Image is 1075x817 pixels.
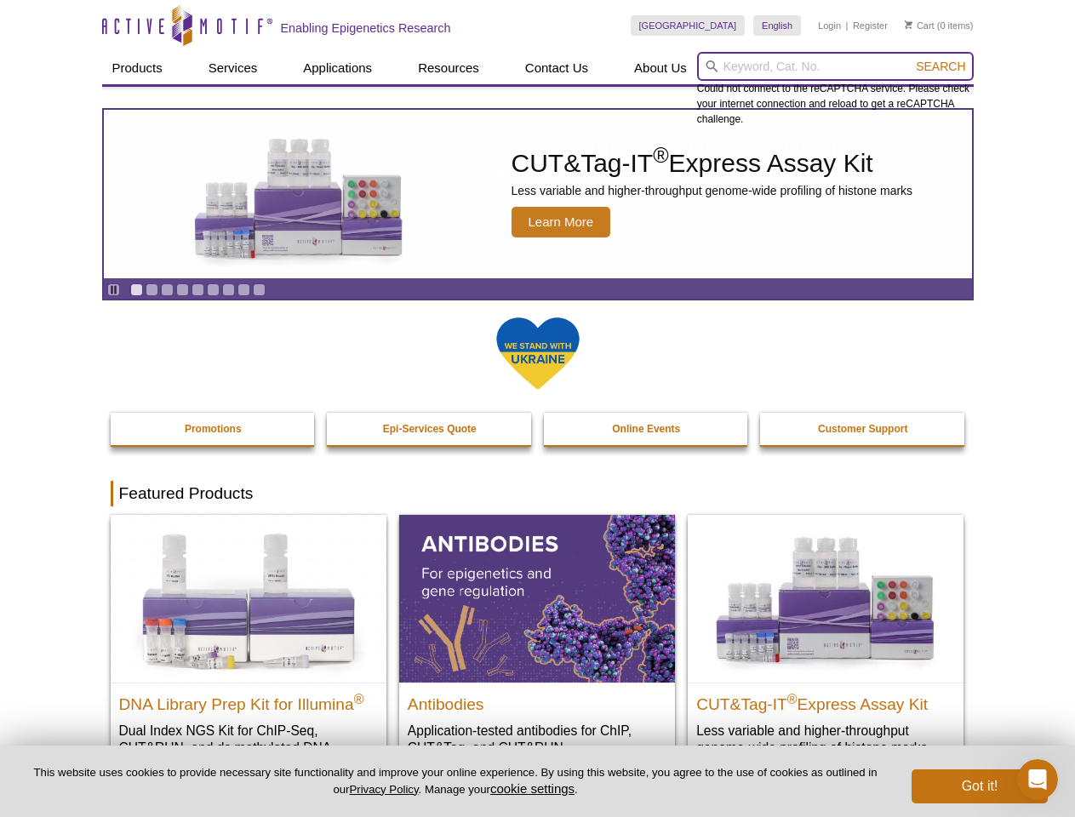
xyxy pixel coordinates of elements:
a: CUT&Tag-IT® Express Assay Kit CUT&Tag-IT®Express Assay Kit Less variable and higher-throughput ge... [688,515,963,773]
a: Resources [408,52,489,84]
a: Go to slide 3 [161,283,174,296]
p: Dual Index NGS Kit for ChIP-Seq, CUT&RUN, and ds methylated DNA assays. [119,722,378,774]
a: English [753,15,801,36]
img: Your Cart [905,20,912,29]
a: Go to slide 9 [253,283,266,296]
img: CUT&Tag-IT® Express Assay Kit [688,515,963,682]
a: Toggle autoplay [107,283,120,296]
a: Go to slide 1 [130,283,143,296]
a: Applications [293,52,382,84]
h2: Enabling Epigenetics Research [281,20,451,36]
iframe: Intercom live chat [1017,759,1058,800]
a: Login [818,20,841,31]
a: Services [198,52,268,84]
a: Cart [905,20,935,31]
a: Go to slide 4 [176,283,189,296]
h2: DNA Library Prep Kit for Illumina [119,688,378,713]
strong: Promotions [185,423,242,435]
h2: CUT&Tag-IT Express Assay Kit [512,151,913,176]
strong: Epi-Services Quote [383,423,477,435]
a: Go to slide 6 [207,283,220,296]
li: | [846,15,849,36]
p: Less variable and higher-throughput genome-wide profiling of histone marks​. [696,722,955,757]
a: Go to slide 5 [192,283,204,296]
button: cookie settings [490,781,575,796]
p: This website uses cookies to provide necessary site functionality and improve your online experie... [27,765,883,797]
sup: ® [354,691,364,706]
img: We Stand With Ukraine [495,316,580,391]
a: DNA Library Prep Kit for Illumina DNA Library Prep Kit for Illumina® Dual Index NGS Kit for ChIP-... [111,515,386,790]
a: Go to slide 8 [237,283,250,296]
a: Go to slide 2 [146,283,158,296]
article: CUT&Tag-IT Express Assay Kit [104,110,972,278]
a: Customer Support [760,413,966,445]
button: Search [911,59,970,74]
span: Learn More [512,207,611,237]
button: Got it! [912,769,1048,803]
li: (0 items) [905,15,974,36]
sup: ® [653,143,668,167]
a: Register [853,20,888,31]
a: Products [102,52,173,84]
a: Epi-Services Quote [327,413,533,445]
h2: Antibodies [408,688,666,713]
a: CUT&Tag-IT Express Assay Kit CUT&Tag-IT®Express Assay Kit Less variable and higher-throughput gen... [104,110,972,278]
a: About Us [624,52,697,84]
div: Could not connect to the reCAPTCHA service. Please check your internet connection and reload to g... [697,52,974,127]
a: All Antibodies Antibodies Application-tested antibodies for ChIP, CUT&Tag, and CUT&RUN. [399,515,675,773]
a: Privacy Policy [349,783,418,796]
a: Contact Us [515,52,598,84]
a: Go to slide 7 [222,283,235,296]
img: DNA Library Prep Kit for Illumina [111,515,386,682]
h2: CUT&Tag-IT Express Assay Kit [696,688,955,713]
img: CUT&Tag-IT Express Assay Kit [158,100,439,288]
input: Keyword, Cat. No. [697,52,974,81]
strong: Customer Support [818,423,907,435]
h2: Featured Products [111,481,965,506]
a: [GEOGRAPHIC_DATA] [631,15,746,36]
strong: Online Events [612,423,680,435]
a: Online Events [544,413,750,445]
p: Less variable and higher-throughput genome-wide profiling of histone marks [512,183,913,198]
sup: ® [787,691,798,706]
img: All Antibodies [399,515,675,682]
a: Promotions [111,413,317,445]
p: Application-tested antibodies for ChIP, CUT&Tag, and CUT&RUN. [408,722,666,757]
span: Search [916,60,965,73]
